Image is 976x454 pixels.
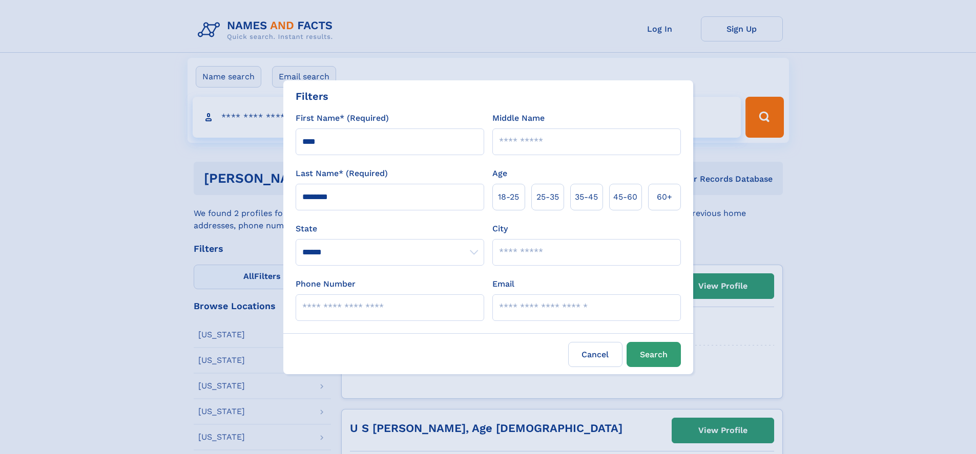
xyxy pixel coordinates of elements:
span: 45‑60 [613,191,637,203]
div: Filters [296,89,328,104]
label: Last Name* (Required) [296,167,388,180]
span: 18‑25 [498,191,519,203]
label: First Name* (Required) [296,112,389,124]
button: Search [627,342,681,367]
label: City [492,223,508,235]
span: 60+ [657,191,672,203]
span: 35‑45 [575,191,598,203]
label: Middle Name [492,112,545,124]
label: Email [492,278,514,290]
label: Cancel [568,342,622,367]
span: 25‑35 [536,191,559,203]
label: Phone Number [296,278,356,290]
label: Age [492,167,507,180]
label: State [296,223,484,235]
